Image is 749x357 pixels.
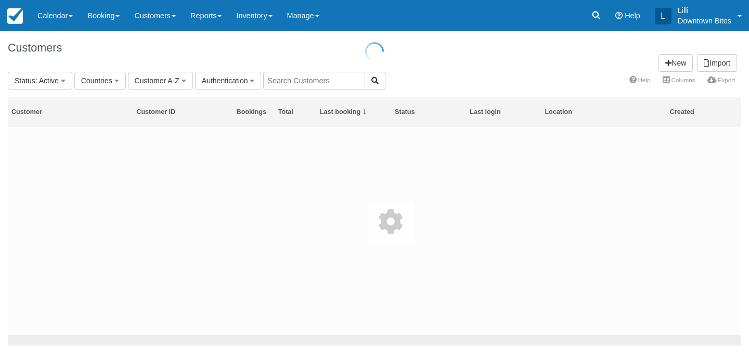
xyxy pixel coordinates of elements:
ul: More [623,73,741,89]
a: Export [701,73,741,87]
a: Columns [656,73,701,87]
button: Customer A-Z [128,72,193,90]
div: L [655,8,671,24]
button: Status: Active [8,72,72,90]
p: Downtown Bites [678,16,731,26]
span: Status [15,76,35,85]
a: Help [623,73,656,87]
button: Authentication [195,72,262,90]
input: Search Customers [263,72,365,90]
span: Help [625,11,640,20]
button: Countries [74,72,126,90]
p: Lilli [678,5,731,16]
span: Customer A-Z [135,76,179,85]
span: Authentication [202,76,248,85]
span: : Active [35,76,59,85]
img: checkfront-main-nav-mini-logo.png [7,8,23,24]
i: Help [615,12,623,19]
span: Countries [81,76,112,85]
h1: Customers [8,42,741,54]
